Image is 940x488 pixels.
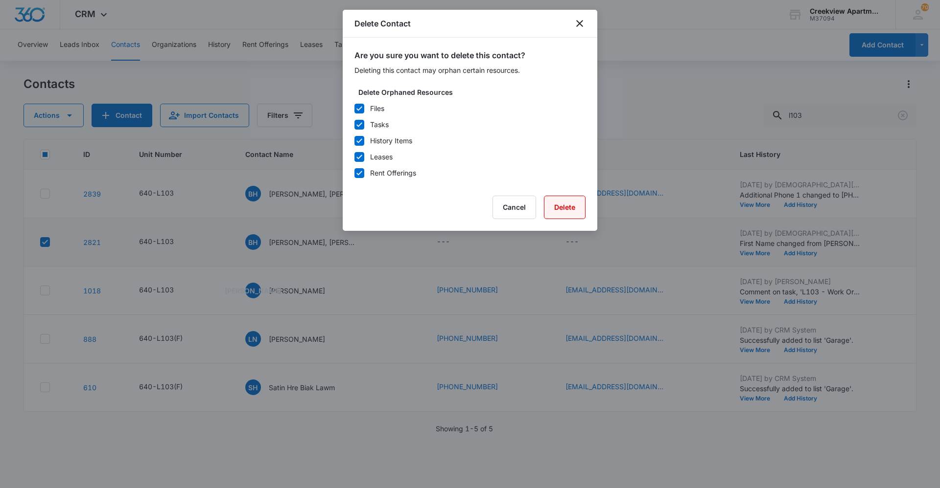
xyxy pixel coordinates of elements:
label: Delete Orphaned Resources [358,87,589,97]
p: Deleting this contact may orphan certain resources. [354,65,586,75]
button: close [574,18,586,29]
div: Tasks [370,119,389,130]
h1: Delete Contact [354,18,411,29]
h2: Are you sure you want to delete this contact? [354,49,586,61]
button: Delete [544,196,586,219]
div: Rent Offerings [370,168,416,178]
div: Files [370,103,384,113]
div: Leases [370,152,393,162]
button: Cancel [493,196,536,219]
div: History Items [370,135,412,146]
